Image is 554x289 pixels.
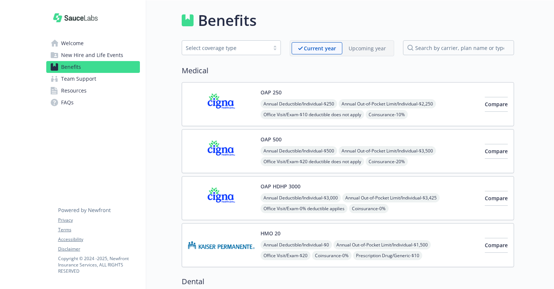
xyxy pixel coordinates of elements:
button: OAP HDHP 3000 [261,182,300,190]
span: Coinsurance - 10% [366,110,408,119]
h1: Benefits [198,9,256,31]
img: CIGNA carrier logo [188,135,255,167]
span: Annual Deductible/Individual - $3,000 [261,193,341,202]
a: Accessibility [58,236,140,243]
span: Annual Deductible/Individual - $0 [261,240,332,249]
span: New Hire and Life Events [61,49,123,61]
span: Office Visit/Exam - $20 [261,251,310,260]
span: Resources [61,85,87,97]
span: Annual Out-of-Pocket Limit/Individual - $3,500 [339,146,436,155]
span: Coinsurance - 20% [366,157,408,166]
span: Coinsurance - 0% [349,204,389,213]
span: Compare [485,148,508,155]
button: Compare [485,191,508,206]
span: Office Visit/Exam - $20 deductible does not apply [261,157,364,166]
button: HMO 20 [261,229,281,237]
button: Compare [485,144,508,159]
button: OAP 500 [261,135,282,143]
span: Compare [485,101,508,108]
span: Prescription Drug/Generic - $10 [353,251,422,260]
a: New Hire and Life Events [46,49,140,61]
span: Annual Out-of-Pocket Limit/Individual - $2,250 [339,99,436,108]
a: Terms [58,226,140,233]
div: Select coverage type [186,44,266,52]
img: CIGNA carrier logo [188,182,255,214]
a: Disclaimer [58,246,140,252]
h2: Medical [182,65,514,76]
img: Kaiser Permanente Insurance Company carrier logo [188,229,255,261]
span: Annual Out-of-Pocket Limit/Individual - $3,425 [342,193,440,202]
span: Compare [485,242,508,249]
a: Privacy [58,217,140,224]
p: Current year [304,44,336,52]
button: Compare [485,97,508,112]
span: Annual Deductible/Individual - $250 [261,99,337,108]
h2: Dental [182,276,514,287]
p: Upcoming year [349,44,386,52]
img: CIGNA carrier logo [188,88,255,120]
span: FAQs [61,97,74,108]
span: Team Support [61,73,96,85]
a: Team Support [46,73,140,85]
a: FAQs [46,97,140,108]
span: Office Visit/Exam - $10 deductible does not apply [261,110,364,119]
button: OAP 250 [261,88,282,96]
input: search by carrier, plan name or type [403,40,514,55]
span: Welcome [61,37,84,49]
a: Welcome [46,37,140,49]
span: Benefits [61,61,81,73]
p: Copyright © 2024 - 2025 , Newfront Insurance Services, ALL RIGHTS RESERVED [58,255,140,274]
span: Annual Deductible/Individual - $500 [261,146,337,155]
span: Coinsurance - 0% [312,251,352,260]
a: Benefits [46,61,140,73]
a: Resources [46,85,140,97]
span: Annual Out-of-Pocket Limit/Individual - $1,500 [333,240,431,249]
span: Compare [485,195,508,202]
span: Office Visit/Exam - 0% deductible applies [261,204,347,213]
button: Compare [485,238,508,253]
